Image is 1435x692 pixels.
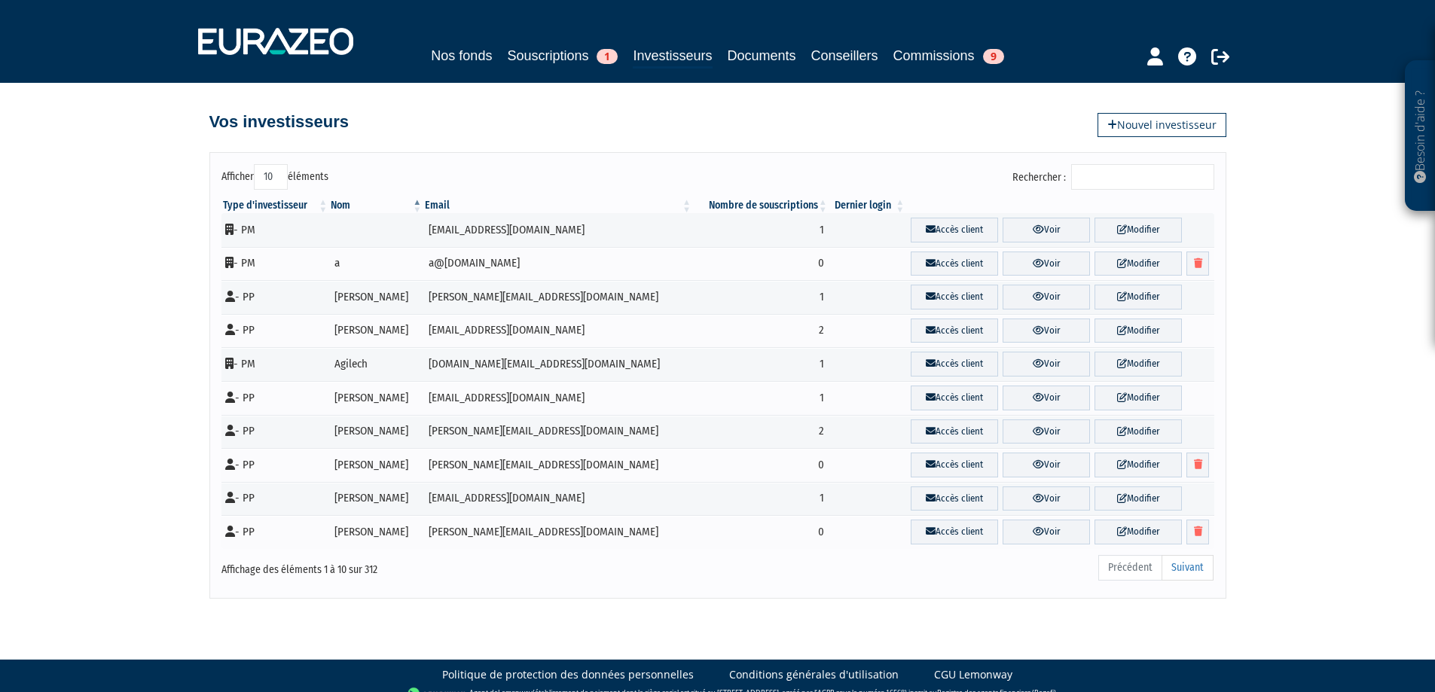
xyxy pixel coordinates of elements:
a: Supprimer [1186,520,1209,544]
p: Besoin d'aide ? [1412,69,1429,204]
label: Afficher éléments [221,164,328,190]
a: Supprimer [1186,453,1209,477]
a: Modifier [1095,218,1182,242]
td: [PERSON_NAME][EMAIL_ADDRESS][DOMAIN_NAME] [423,448,693,482]
td: - PP [221,482,330,516]
a: Accès client [911,419,998,444]
td: - PP [221,381,330,415]
td: [PERSON_NAME][EMAIL_ADDRESS][DOMAIN_NAME] [423,515,693,549]
td: 1 [693,381,829,415]
td: a@[DOMAIN_NAME] [423,247,693,281]
td: [PERSON_NAME] [329,448,423,482]
td: - PP [221,415,330,449]
td: [PERSON_NAME] [329,482,423,516]
td: - PP [221,314,330,348]
th: &nbsp; [906,198,1214,213]
a: Souscriptions1 [507,45,618,66]
a: Accès client [911,520,998,544]
th: Email : activer pour trier la colonne par ordre croissant [423,198,693,213]
a: Modifier [1095,419,1182,444]
a: Modifier [1095,251,1182,276]
a: Modifier [1095,285,1182,309]
td: 0 [693,247,829,281]
td: - PP [221,515,330,549]
th: Dernier login : activer pour trier la colonne par ordre croissant [829,198,907,213]
td: a [329,247,423,281]
a: Voir [1003,453,1090,477]
td: Agilech [329,347,423,381]
td: - PP [221,280,330,314]
a: Suivant [1162,555,1214,581]
td: - PM [221,347,330,381]
span: 9 [983,49,1004,64]
a: Voir [1003,319,1090,343]
a: Modifier [1095,386,1182,410]
td: [DOMAIN_NAME][EMAIL_ADDRESS][DOMAIN_NAME] [423,347,693,381]
a: Accès client [911,285,998,309]
a: Accès client [911,386,998,410]
a: Commissions9 [893,45,1004,66]
a: Modifier [1095,520,1182,544]
td: [PERSON_NAME] [329,280,423,314]
a: Accès client [911,218,998,242]
span: 1 [597,49,618,64]
td: - PP [221,448,330,482]
td: [PERSON_NAME][EMAIL_ADDRESS][DOMAIN_NAME] [423,280,693,314]
td: 1 [693,280,829,314]
a: Accès client [911,486,998,511]
td: [EMAIL_ADDRESS][DOMAIN_NAME] [423,381,693,415]
td: 0 [693,448,829,482]
td: 1 [693,347,829,381]
a: Accès client [911,251,998,276]
td: [PERSON_NAME] [329,314,423,348]
a: Voir [1003,486,1090,511]
select: Afficheréléments [254,164,288,190]
a: Conditions générales d'utilisation [729,667,899,682]
a: Voir [1003,352,1090,376]
td: 2 [693,314,829,348]
a: Modifier [1095,319,1182,343]
a: Conseillers [811,45,878,66]
td: 2 [693,415,829,449]
td: [PERSON_NAME] [329,415,423,449]
td: [PERSON_NAME][EMAIL_ADDRESS][DOMAIN_NAME] [423,415,693,449]
a: Nouvel investisseur [1098,113,1226,137]
td: 1 [693,213,829,247]
a: CGU Lemonway [934,667,1012,682]
td: [EMAIL_ADDRESS][DOMAIN_NAME] [423,482,693,516]
td: [EMAIL_ADDRESS][DOMAIN_NAME] [423,213,693,247]
a: Politique de protection des données personnelles [442,667,694,682]
td: [EMAIL_ADDRESS][DOMAIN_NAME] [423,314,693,348]
a: Accès client [911,319,998,343]
th: Type d'investisseur : activer pour trier la colonne par ordre croissant [221,198,330,213]
th: Nombre de souscriptions : activer pour trier la colonne par ordre croissant [693,198,829,213]
td: - PM [221,247,330,281]
a: Investisseurs [633,45,712,69]
a: Modifier [1095,486,1182,511]
td: 1 [693,482,829,516]
a: Accès client [911,352,998,376]
td: 0 [693,515,829,549]
a: Modifier [1095,453,1182,477]
a: Voir [1003,419,1090,444]
td: - PM [221,213,330,247]
td: [PERSON_NAME] [329,381,423,415]
h4: Vos investisseurs [209,113,349,131]
a: Accès client [911,453,998,477]
label: Rechercher : [1012,164,1214,190]
a: Voir [1003,251,1090,276]
input: Rechercher : [1071,164,1214,190]
a: Voir [1003,285,1090,309]
a: Documents [728,45,796,66]
a: Supprimer [1186,251,1209,276]
a: Voir [1003,520,1090,544]
a: Modifier [1095,352,1182,376]
a: Voir [1003,386,1090,410]
td: [PERSON_NAME] [329,515,423,549]
a: Voir [1003,218,1090,242]
img: 1732889491-logotype_eurazeo_blanc_rvb.png [198,28,353,55]
th: Nom : activer pour trier la colonne par ordre d&eacute;croissant [329,198,423,213]
div: Affichage des éléments 1 à 10 sur 312 [221,553,622,578]
a: Nos fonds [431,45,492,66]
